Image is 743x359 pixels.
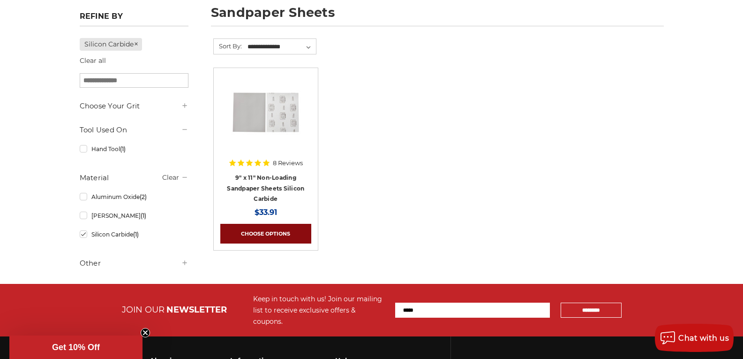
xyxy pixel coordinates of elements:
a: Choose Options [220,224,311,244]
a: Clear all [80,56,106,65]
button: Close teaser [141,328,150,337]
span: $33.91 [255,208,277,217]
span: Get 10% Off [52,343,100,352]
div: Get 10% OffClose teaser [9,336,143,359]
img: 9 inch x 11 inch Silicon Carbide Sandpaper Sheet [228,75,303,150]
span: (1) [133,231,139,238]
div: Keep in touch with us! Join our mailing list to receive exclusive offers & coupons. [253,293,386,327]
span: JOIN OUR [122,305,165,315]
h5: Refine by [80,12,188,26]
h5: Material [80,172,188,183]
select: Sort By: [246,40,316,54]
a: Hand Tool [80,141,188,157]
a: [PERSON_NAME] [80,207,188,224]
a: Silicon Carbide [80,226,188,243]
h5: Tool Used On [80,124,188,136]
span: NEWSLETTER [166,305,227,315]
a: 9 inch x 11 inch Silicon Carbide Sandpaper Sheet [220,75,311,166]
h5: Other [80,258,188,269]
span: (1) [141,212,146,219]
button: Chat with us [655,324,734,352]
a: Aluminum Oxide [80,189,188,205]
span: 8 Reviews [273,160,303,166]
span: (1) [120,145,126,153]
a: Clear [162,173,179,182]
label: Sort By: [214,39,242,53]
h5: Choose Your Grit [80,100,188,112]
h1: sandpaper sheets [211,6,664,26]
a: Silicon Carbide [80,38,143,51]
span: (2) [140,193,147,200]
a: 9" x 11" Non-Loading Sandpaper Sheets Silicon Carbide [227,174,304,202]
span: Chat with us [678,334,729,343]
